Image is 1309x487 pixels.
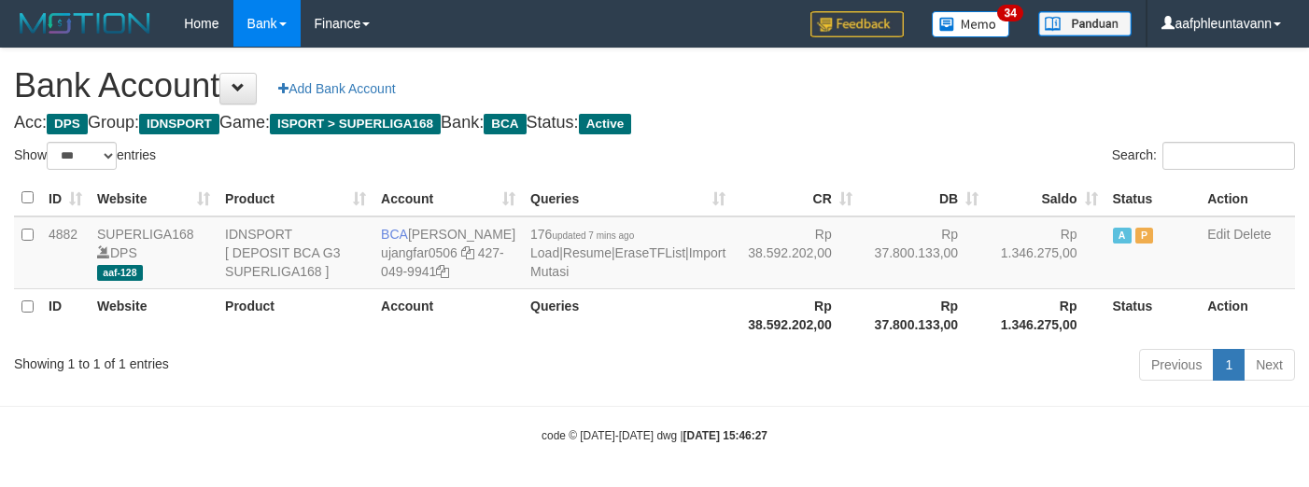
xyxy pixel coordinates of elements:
[41,288,90,341] th: ID
[97,227,194,242] a: SUPERLIGA168
[542,429,767,442] small: code © [DATE]-[DATE] dwg |
[14,114,1295,132] h4: Acc: Group: Game: Bank: Status:
[552,230,634,241] span: updated 7 mins ago
[1200,180,1295,216] th: Action
[381,245,457,260] a: ujangfar0506
[47,114,88,134] span: DPS
[41,216,90,289] td: 4882
[1105,288,1201,341] th: Status
[523,180,733,216] th: Queries: activate to sort column ascending
[218,180,373,216] th: Product: activate to sort column ascending
[1207,227,1230,242] a: Edit
[683,429,767,442] strong: [DATE] 15:46:27
[530,245,559,260] a: Load
[1105,180,1201,216] th: Status
[14,9,156,37] img: MOTION_logo.png
[1112,142,1295,170] label: Search:
[373,288,523,341] th: Account
[932,11,1010,37] img: Button%20Memo.svg
[218,288,373,341] th: Product
[530,245,725,279] a: Import Mutasi
[733,288,859,341] th: Rp 38.592.202,00
[986,288,1105,341] th: Rp 1.346.275,00
[90,288,218,341] th: Website
[373,180,523,216] th: Account: activate to sort column ascending
[90,216,218,289] td: DPS
[381,227,408,242] span: BCA
[997,5,1022,21] span: 34
[90,180,218,216] th: Website: activate to sort column ascending
[733,180,859,216] th: CR: activate to sort column ascending
[266,73,407,104] a: Add Bank Account
[523,288,733,341] th: Queries
[615,245,685,260] a: EraseTFList
[14,142,156,170] label: Show entries
[1200,288,1295,341] th: Action
[986,180,1105,216] th: Saldo: activate to sort column ascending
[436,264,449,279] a: Copy 4270499941 to clipboard
[1038,11,1132,36] img: panduan.png
[14,347,531,373] div: Showing 1 to 1 of 1 entries
[139,114,219,134] span: IDNSPORT
[1113,228,1132,243] span: Active
[1139,349,1214,381] a: Previous
[270,114,441,134] span: ISPORT > SUPERLIGA168
[530,227,634,242] span: 176
[860,288,986,341] th: Rp 37.800.133,00
[1135,228,1154,243] span: Paused
[218,216,373,289] td: IDNSPORT [ DEPOSIT BCA G3 SUPERLIGA168 ]
[41,180,90,216] th: ID: activate to sort column ascending
[1213,349,1245,381] a: 1
[563,245,612,260] a: Resume
[530,227,725,279] span: | | |
[373,216,523,289] td: [PERSON_NAME] 427-049-9941
[97,265,143,281] span: aaf-128
[860,180,986,216] th: DB: activate to sort column ascending
[1233,227,1271,242] a: Delete
[484,114,526,134] span: BCA
[461,245,474,260] a: Copy ujangfar0506 to clipboard
[733,216,859,289] td: Rp 38.592.202,00
[986,216,1105,289] td: Rp 1.346.275,00
[1162,142,1295,170] input: Search:
[1244,349,1295,381] a: Next
[47,142,117,170] select: Showentries
[860,216,986,289] td: Rp 37.800.133,00
[579,114,632,134] span: Active
[14,67,1295,104] h1: Bank Account
[810,11,904,37] img: Feedback.jpg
